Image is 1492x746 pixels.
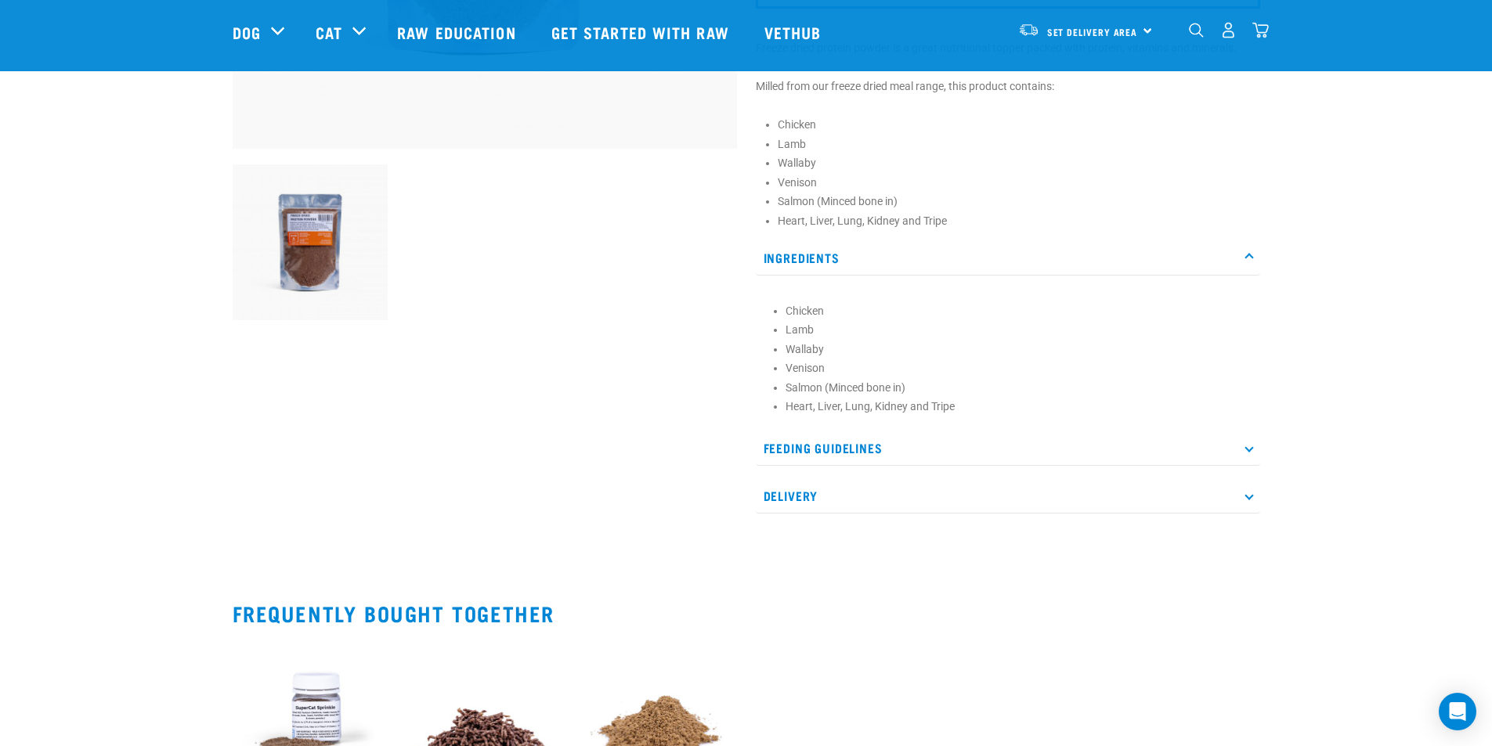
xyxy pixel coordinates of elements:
img: user.png [1220,22,1237,38]
p: Milled from our freeze dried meal range, this product contains: [756,78,1260,95]
li: Chicken [778,117,1260,133]
h2: Frequently bought together [233,601,1260,625]
li: Heart, Liver, Lung, Kidney and Tripe [778,213,1260,229]
img: van-moving.png [1018,23,1039,37]
a: Dog [233,20,261,44]
img: home-icon@2x.png [1252,22,1269,38]
img: FD Protein Powder [233,164,388,320]
a: Get started with Raw [536,1,749,63]
li: Lamb [778,136,1260,153]
li: Wallaby [786,341,1252,358]
img: home-icon-1@2x.png [1189,23,1204,38]
li: Venison [786,360,1252,377]
span: Set Delivery Area [1047,29,1138,34]
a: Raw Education [381,1,535,63]
p: Ingredients [756,240,1260,276]
li: Salmon (Minced bone in) [778,193,1260,210]
p: Delivery [756,478,1260,514]
p: Feeding Guidelines [756,431,1260,466]
a: Cat [316,20,342,44]
li: Venison [778,175,1260,191]
li: Wallaby [778,155,1260,171]
div: Open Intercom Messenger [1439,693,1476,730]
li: Chicken [786,303,1252,319]
li: Salmon (Minced bone in) [786,380,1252,396]
a: Vethub [749,1,841,63]
li: Lamb [786,322,1252,338]
li: Heart, Liver, Lung, Kidney and Tripe [786,398,1252,415]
